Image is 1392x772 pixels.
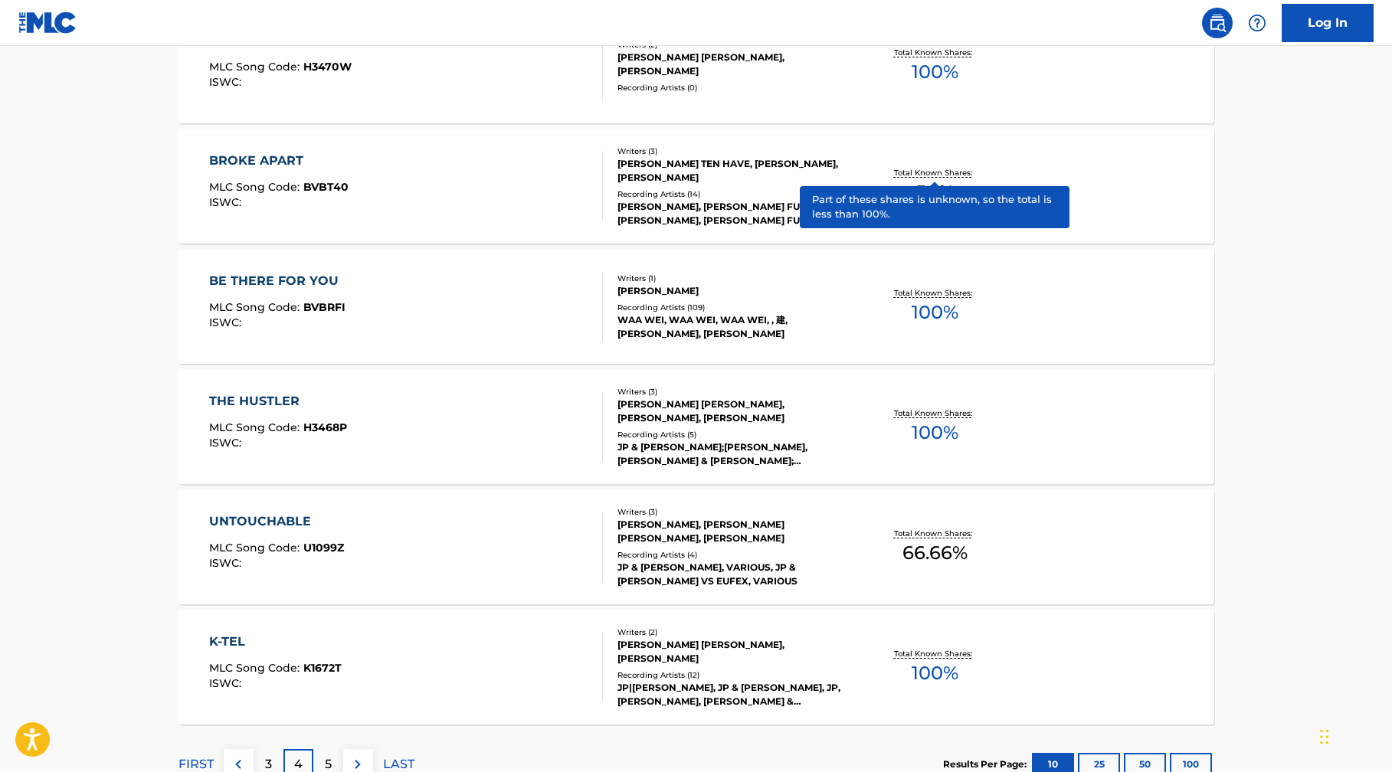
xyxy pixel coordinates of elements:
[617,397,849,425] div: [PERSON_NAME] [PERSON_NAME], [PERSON_NAME], [PERSON_NAME]
[209,180,303,194] span: MLC Song Code :
[209,316,245,329] span: ISWC :
[209,195,245,209] span: ISWC :
[912,299,958,326] span: 100 %
[209,392,347,411] div: THE HUSTLER
[617,440,849,468] div: JP & [PERSON_NAME];[PERSON_NAME], [PERSON_NAME] & [PERSON_NAME];[PERSON_NAME], [PERSON_NAME] & [P...
[894,287,976,299] p: Total Known Shares:
[303,661,342,675] span: K1672T
[179,610,1214,725] a: K-TELMLC Song Code:K1672TISWC:Writers (2)[PERSON_NAME] [PERSON_NAME], [PERSON_NAME]Recording Arti...
[894,528,976,539] p: Total Known Shares:
[617,506,849,518] div: Writers ( 3 )
[209,541,303,554] span: MLC Song Code :
[912,659,958,687] span: 100 %
[303,60,352,74] span: H3470W
[18,11,77,34] img: MLC Logo
[1320,714,1329,760] div: Drag
[617,188,849,200] div: Recording Artists ( 14 )
[209,436,245,450] span: ISWC :
[894,407,976,419] p: Total Known Shares:
[303,420,347,434] span: H3468P
[209,420,303,434] span: MLC Song Code :
[894,648,976,659] p: Total Known Shares:
[617,626,849,638] div: Writers ( 2 )
[617,284,849,298] div: [PERSON_NAME]
[617,200,849,227] div: [PERSON_NAME], [PERSON_NAME] FUSION, [PERSON_NAME], [PERSON_NAME] FUSION, [PERSON_NAME] FUSION, [...
[209,75,245,89] span: ISWC :
[209,556,245,570] span: ISWC :
[209,512,344,531] div: UNTOUCHABLE
[617,386,849,397] div: Writers ( 3 )
[617,302,849,313] div: Recording Artists ( 109 )
[617,157,849,185] div: [PERSON_NAME] TEN HAVE, [PERSON_NAME], [PERSON_NAME]
[209,676,245,690] span: ISWC :
[209,272,346,290] div: BE THERE FOR YOU
[617,51,849,78] div: [PERSON_NAME] [PERSON_NAME], [PERSON_NAME]
[209,633,342,651] div: K-TEL
[617,146,849,157] div: Writers ( 3 )
[912,58,958,86] span: 100 %
[912,419,958,447] span: 100 %
[617,561,849,588] div: JP & [PERSON_NAME], VARIOUS, JP & [PERSON_NAME] VS EUFEX, VARIOUS
[209,152,349,170] div: BROKE APART
[617,669,849,681] div: Recording Artists ( 12 )
[1315,698,1392,772] iframe: Chat Widget
[617,681,849,708] div: JP|[PERSON_NAME], JP & [PERSON_NAME], JP, [PERSON_NAME], [PERSON_NAME] & [PERSON_NAME]
[943,757,1030,771] p: Results Per Page:
[209,60,303,74] span: MLC Song Code :
[179,129,1214,244] a: BROKE APARTMLC Song Code:BVBT40ISWC:Writers (3)[PERSON_NAME] TEN HAVE, [PERSON_NAME], [PERSON_NAM...
[894,167,976,178] p: Total Known Shares:
[303,541,344,554] span: U1099Z
[209,300,303,314] span: MLC Song Code :
[617,273,849,284] div: Writers ( 1 )
[179,8,1214,123] a: H-BOMBMLC Song Code:H3470WISWC:Writers (2)[PERSON_NAME] [PERSON_NAME], [PERSON_NAME]Recording Art...
[617,313,849,341] div: WAA WEI, WAA WEI, WAA WEI, , 建, [PERSON_NAME], [PERSON_NAME]
[1242,8,1272,38] div: Help
[617,518,849,545] div: [PERSON_NAME], [PERSON_NAME] [PERSON_NAME], [PERSON_NAME]
[179,489,1214,604] a: UNTOUCHABLEMLC Song Code:U1099ZISWC:Writers (3)[PERSON_NAME], [PERSON_NAME] [PERSON_NAME], [PERSO...
[617,549,849,561] div: Recording Artists ( 4 )
[1248,14,1266,32] img: help
[209,661,303,675] span: MLC Song Code :
[915,178,954,206] span: 50 %
[617,82,849,93] div: Recording Artists ( 0 )
[1208,14,1227,32] img: search
[303,300,346,314] span: BVBRFI
[1282,4,1374,42] a: Log In
[902,539,968,567] span: 66.66 %
[179,369,1214,484] a: THE HUSTLERMLC Song Code:H3468PISWC:Writers (3)[PERSON_NAME] [PERSON_NAME], [PERSON_NAME], [PERSO...
[894,47,976,58] p: Total Known Shares:
[617,429,849,440] div: Recording Artists ( 5 )
[179,249,1214,364] a: BE THERE FOR YOUMLC Song Code:BVBRFIISWC:Writers (1)[PERSON_NAME]Recording Artists (109)WAA WEI, ...
[617,638,849,666] div: [PERSON_NAME] [PERSON_NAME], [PERSON_NAME]
[1202,8,1233,38] a: Public Search
[303,180,349,194] span: BVBT40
